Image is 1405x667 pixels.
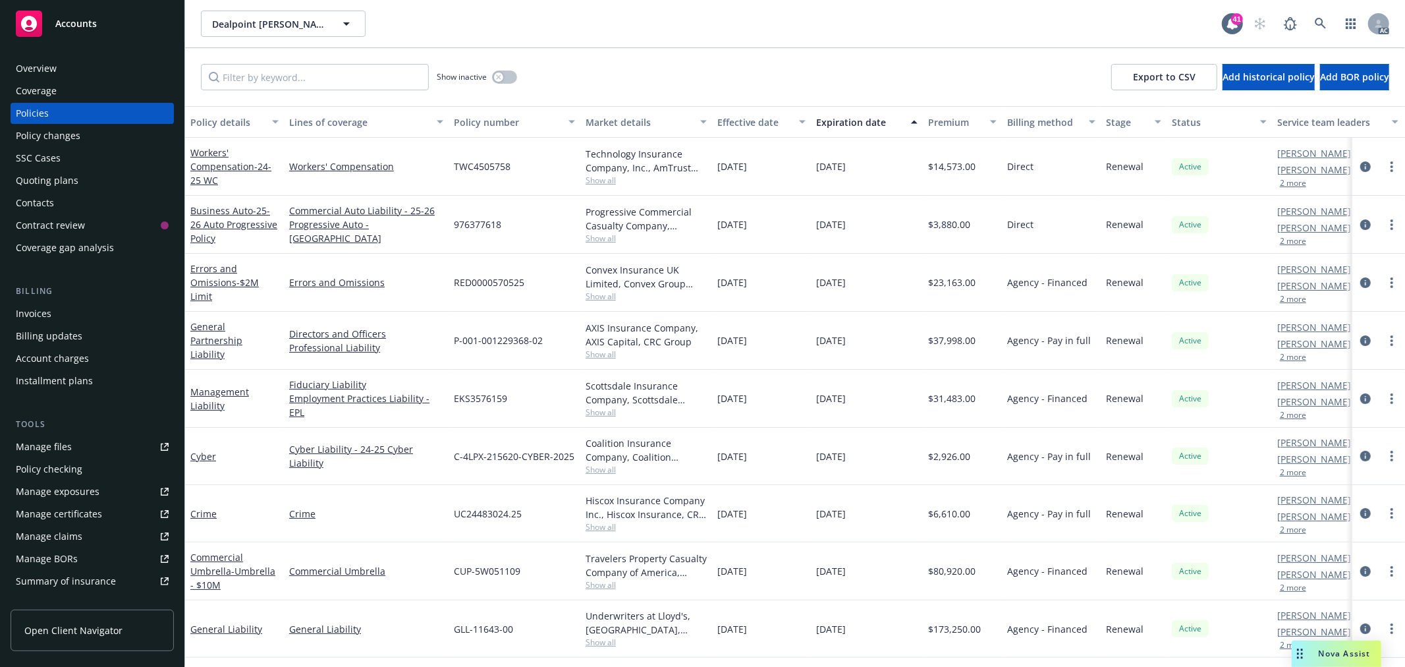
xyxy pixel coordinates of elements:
[816,159,846,173] span: [DATE]
[1277,567,1351,581] a: [PERSON_NAME]
[454,507,522,521] span: UC24483024.25
[11,459,174,480] a: Policy checking
[1223,64,1315,90] button: Add historical policy
[454,115,561,129] div: Policy number
[1358,564,1373,579] a: circleInformation
[586,494,707,521] div: Hiscox Insurance Company Inc., Hiscox Insurance, CRC Group
[1277,262,1351,276] a: [PERSON_NAME]
[11,326,174,347] a: Billing updates
[1007,159,1033,173] span: Direct
[928,115,982,129] div: Premium
[190,507,217,520] a: Crime
[11,103,174,124] a: Policies
[16,148,61,169] div: SSC Cases
[1247,11,1273,37] a: Start snowing
[289,391,443,419] a: Employment Practices Liability - EPL
[16,80,57,101] div: Coverage
[449,106,580,138] button: Policy number
[1177,623,1203,635] span: Active
[1320,64,1389,90] button: Add BOR policy
[717,622,747,636] span: [DATE]
[586,552,707,579] div: Travelers Property Casualty Company of America, Travelers Insurance
[586,436,707,464] div: Coalition Insurance Company, Coalition Insurance Solutions (Carrier), CRC Group
[1358,506,1373,521] a: circleInformation
[289,204,443,245] a: Commercial Auto Liability - 25-26 Progressive Auto - [GEOGRAPHIC_DATA]
[16,326,82,347] div: Billing updates
[1384,448,1400,464] a: more
[11,504,174,525] a: Manage certificates
[1177,450,1203,462] span: Active
[1280,641,1306,649] button: 2 more
[11,418,174,431] div: Tools
[1277,452,1351,466] a: [PERSON_NAME]
[1106,564,1143,578] span: Renewal
[1007,391,1088,405] span: Agency - Financed
[1106,507,1143,521] span: Renewal
[11,5,174,42] a: Accounts
[1007,564,1088,578] span: Agency - Financed
[586,147,707,175] div: Technology Insurance Company, Inc., AmTrust Financial Services
[1277,163,1351,177] a: [PERSON_NAME]
[1277,625,1351,639] a: [PERSON_NAME]
[16,303,51,324] div: Invoices
[11,481,174,502] a: Manage exposures
[16,58,57,79] div: Overview
[928,622,981,636] span: $173,250.00
[1007,275,1088,289] span: Agency - Financed
[586,175,707,186] span: Show all
[16,348,89,369] div: Account charges
[16,526,82,547] div: Manage claims
[11,370,174,391] a: Installment plans
[928,217,970,231] span: $3,880.00
[712,106,811,138] button: Effective date
[717,159,747,173] span: [DATE]
[1384,564,1400,579] a: more
[190,623,262,635] a: General Liability
[1277,146,1351,160] a: [PERSON_NAME]
[289,275,443,289] a: Errors and Omissions
[190,115,264,129] div: Policy details
[1384,275,1400,291] a: more
[11,125,174,146] a: Policy changes
[816,217,846,231] span: [DATE]
[1358,448,1373,464] a: circleInformation
[923,106,1002,138] button: Premium
[454,333,543,347] span: P-001-001229368-02
[1111,64,1217,90] button: Export to CSV
[1277,551,1351,565] a: [PERSON_NAME]
[1308,11,1334,37] a: Search
[16,571,116,592] div: Summary of insurance
[1384,159,1400,175] a: more
[201,64,429,90] input: Filter by keyword...
[11,526,174,547] a: Manage claims
[190,320,242,361] a: General Partnership Liability
[1280,179,1306,187] button: 2 more
[586,579,707,591] span: Show all
[1358,159,1373,175] a: circleInformation
[928,333,976,347] span: $37,998.00
[1106,622,1143,636] span: Renewal
[586,349,707,360] span: Show all
[11,192,174,214] a: Contacts
[1277,11,1304,37] a: Report a Bug
[586,321,707,349] div: AXIS Insurance Company, AXIS Capital, CRC Group
[454,564,520,578] span: CUP-5W051109
[816,564,846,578] span: [DATE]
[16,481,99,502] div: Manage exposures
[11,548,174,569] a: Manage BORs
[717,507,747,521] span: [DATE]
[816,449,846,463] span: [DATE]
[11,58,174,79] a: Overview
[289,378,443,391] a: Fiduciary Liability
[1358,391,1373,407] a: circleInformation
[1277,436,1351,449] a: [PERSON_NAME]
[190,204,277,245] a: Business Auto
[1358,275,1373,291] a: circleInformation
[811,106,923,138] button: Expiration date
[185,106,284,138] button: Policy details
[1106,217,1143,231] span: Renewal
[1106,333,1143,347] span: Renewal
[1101,106,1167,138] button: Stage
[11,285,174,298] div: Billing
[1177,219,1203,231] span: Active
